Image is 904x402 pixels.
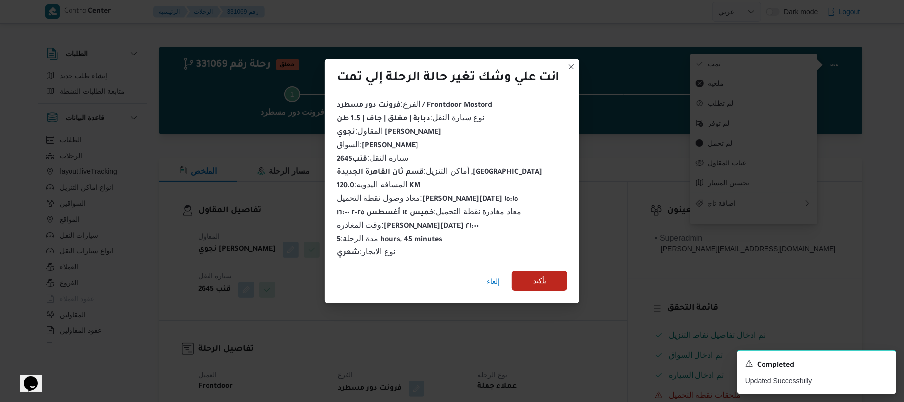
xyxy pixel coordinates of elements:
p: Updated Successfully [745,376,888,386]
b: خميس ١٤ أغسطس ٢٠٢٥ ١٦:٠٠ [337,209,434,217]
span: معاد مغادرة نقطة التحميل : [337,207,521,216]
b: شهري [337,249,360,257]
b: قسم ثان القاهرة الجديدة ,[GEOGRAPHIC_DATA] [337,169,542,177]
span: إلغاء [487,275,500,287]
iframe: chat widget [10,362,42,392]
b: دبابة | مغلق | جاف | 1.5 طن [337,115,430,123]
span: Completed [757,360,794,372]
button: Closes this modal window [565,61,577,73]
b: [PERSON_NAME][DATE] ١٥:١٥ [422,196,518,204]
button: إلغاء [483,271,504,291]
div: Notification [745,359,888,372]
span: وقت المغادره : [337,221,479,229]
span: تأكيد [533,275,546,287]
b: 120.0 KM [337,182,420,190]
b: قنب2645 [337,156,367,163]
span: معاد وصول نقطة التحميل : [337,194,518,202]
span: نوع الايجار : [337,247,395,256]
div: انت علي وشك تغير حالة الرحلة إلي تمت [337,71,559,86]
span: السواق : [337,140,418,149]
span: أماكن التنزيل : [337,167,542,175]
span: مدة الرحلة : [337,234,442,242]
span: المسافه اليدويه : [337,180,420,189]
b: [PERSON_NAME] [362,142,418,150]
b: نجوي [PERSON_NAME] [337,129,441,137]
span: الفرع : [337,100,492,108]
button: تأكيد [512,271,567,291]
b: فرونت دور مسطرد / Frontdoor Mostord [337,102,492,110]
span: نوع سيارة النقل : [337,113,484,122]
span: المقاول : [337,127,441,135]
span: سيارة النقل : [337,154,408,162]
b: [PERSON_NAME][DATE] ٢١:٠٠ [384,223,479,231]
b: 5 hours, 45 minutes [337,236,442,244]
